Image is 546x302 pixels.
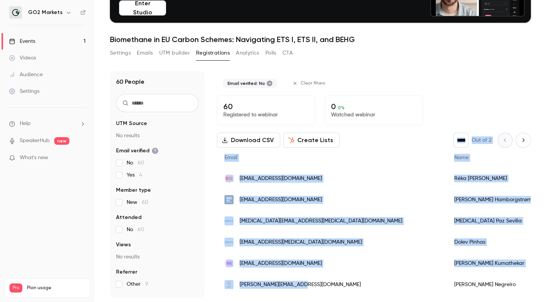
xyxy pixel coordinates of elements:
div: Settings [9,88,39,95]
img: doral-energy.com [224,216,234,225]
p: Watched webinar [331,111,417,119]
span: new [54,137,69,145]
span: 0 % [338,105,345,110]
li: help-dropdown-opener [9,120,86,128]
span: No [127,226,144,233]
section: facet-groups [116,120,199,288]
span: Plan usage [27,285,85,291]
p: Registered to webinar [223,111,309,119]
h6: GO2 Markets [28,9,63,16]
span: What's new [20,154,48,162]
h1: 60 People [116,77,144,86]
p: No results [116,132,199,139]
button: Emails [137,47,153,59]
span: 60 [138,227,144,232]
img: GO2 Markets [9,6,22,19]
span: 9 [145,282,148,287]
button: Settings [110,47,131,59]
span: Name [454,155,469,160]
button: Registrations [196,47,230,59]
a: SpeakerHub [20,137,50,145]
span: [EMAIL_ADDRESS][DOMAIN_NAME] [240,260,322,268]
button: Analytics [236,47,259,59]
button: Polls [265,47,276,59]
span: Clear filters [301,80,325,86]
span: UTM Source [116,120,147,127]
button: Download CSV [217,133,280,148]
img: ecohz.com [224,195,234,204]
button: Clear filters [289,77,330,89]
h1: Biomethane in EU Carbon Schemes: Navigating ETS I, ETS II, and BEHG [110,35,531,44]
button: CTA [282,47,293,59]
span: Referrer [116,268,137,276]
p: No results [116,253,199,261]
div: Videos [9,54,36,62]
img: doral-energy.com [224,238,234,247]
p: 60 [223,102,309,111]
span: RO [226,175,232,182]
span: [MEDICAL_DATA][EMAIL_ADDRESS][MEDICAL_DATA][DOMAIN_NAME] [240,217,402,225]
button: Remove "Email not verified" from selected filters [267,80,273,86]
span: New [127,199,148,206]
span: No [127,159,144,167]
span: [EMAIL_ADDRESS][MEDICAL_DATA][DOMAIN_NAME] [240,238,362,246]
span: Views [116,241,131,249]
span: Yes [127,171,142,179]
span: RK [226,260,232,267]
span: [EMAIL_ADDRESS][DOMAIN_NAME] [240,175,322,183]
span: Help [20,120,31,128]
div: Audience [9,71,43,78]
button: Enter Studio [119,0,166,16]
img: galp.com [224,280,234,289]
button: Create Lists [283,133,340,148]
span: Attended [116,214,141,221]
span: 60 [142,200,148,205]
span: Other [127,280,148,288]
span: [EMAIL_ADDRESS][DOMAIN_NAME] [240,196,322,204]
button: Next page [516,133,531,148]
p: Out of 2 [472,136,491,144]
button: UTM builder [159,47,190,59]
span: Member type [116,186,151,194]
span: 4 [139,172,142,178]
span: Email verified: No [227,80,265,86]
span: [PERSON_NAME][EMAIL_ADDRESS][DOMAIN_NAME] [240,281,361,289]
span: Email verified [116,147,158,155]
span: Pro [9,283,22,293]
span: Email [224,155,237,160]
p: 0 [331,102,417,111]
div: Events [9,38,35,45]
span: 60 [138,160,144,166]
